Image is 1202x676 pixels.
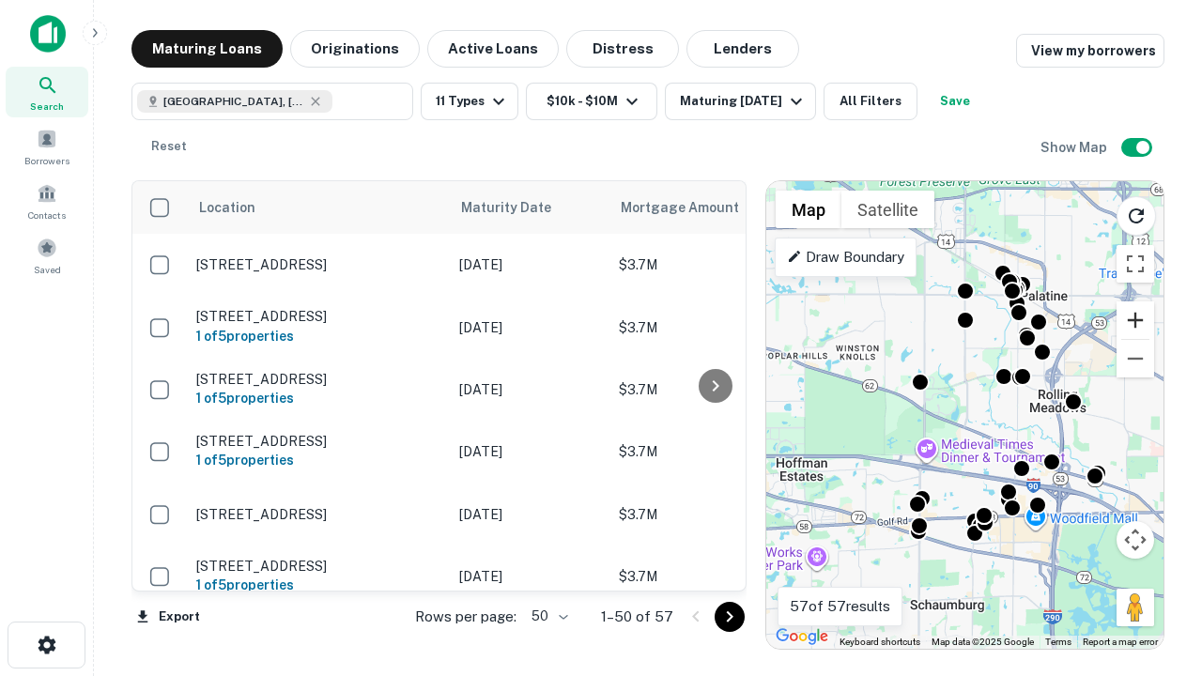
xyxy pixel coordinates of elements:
[771,624,833,649] img: Google
[1016,34,1164,68] a: View my borrowers
[6,121,88,172] a: Borrowers
[1040,137,1110,158] h6: Show Map
[619,441,807,462] p: $3.7M
[6,67,88,117] a: Search
[526,83,657,120] button: $10k - $10M
[24,153,69,168] span: Borrowers
[1117,245,1154,283] button: Toggle fullscreen view
[459,379,600,400] p: [DATE]
[196,371,440,388] p: [STREET_ADDRESS]
[196,308,440,325] p: [STREET_ADDRESS]
[459,254,600,275] p: [DATE]
[6,176,88,226] a: Contacts
[1045,637,1071,647] a: Terms (opens in new tab)
[198,196,255,219] span: Location
[524,603,571,630] div: 50
[421,83,518,120] button: 11 Types
[196,575,440,595] h6: 1 of 5 properties
[840,636,920,649] button: Keyboard shortcuts
[459,566,600,587] p: [DATE]
[621,196,763,219] span: Mortgage Amount
[790,595,890,618] p: 57 of 57 results
[932,637,1034,647] span: Map data ©2025 Google
[34,262,61,277] span: Saved
[450,181,609,234] th: Maturity Date
[619,504,807,525] p: $3.7M
[771,624,833,649] a: Open this area in Google Maps (opens a new window)
[459,317,600,338] p: [DATE]
[196,326,440,346] h6: 1 of 5 properties
[196,256,440,273] p: [STREET_ADDRESS]
[415,606,516,628] p: Rows per page:
[766,181,1163,649] div: 0 0
[619,379,807,400] p: $3.7M
[427,30,559,68] button: Active Loans
[30,15,66,53] img: capitalize-icon.png
[665,83,816,120] button: Maturing [DATE]
[1108,466,1202,556] iframe: Chat Widget
[619,317,807,338] p: $3.7M
[461,196,576,219] span: Maturity Date
[139,128,199,165] button: Reset
[196,558,440,575] p: [STREET_ADDRESS]
[187,181,450,234] th: Location
[459,441,600,462] p: [DATE]
[290,30,420,68] button: Originations
[196,388,440,408] h6: 1 of 5 properties
[1083,637,1158,647] a: Report a map error
[131,603,205,631] button: Export
[6,230,88,281] a: Saved
[925,83,985,120] button: Save your search to get updates of matches that match your search criteria.
[28,207,66,223] span: Contacts
[715,602,745,632] button: Go to next page
[619,566,807,587] p: $3.7M
[566,30,679,68] button: Distress
[619,254,807,275] p: $3.7M
[131,30,283,68] button: Maturing Loans
[787,246,904,269] p: Draw Boundary
[1117,589,1154,626] button: Drag Pegman onto the map to open Street View
[1117,196,1156,236] button: Reload search area
[163,93,304,110] span: [GEOGRAPHIC_DATA], [GEOGRAPHIC_DATA]
[196,433,440,450] p: [STREET_ADDRESS]
[686,30,799,68] button: Lenders
[824,83,917,120] button: All Filters
[459,504,600,525] p: [DATE]
[30,99,64,114] span: Search
[601,606,673,628] p: 1–50 of 57
[841,191,934,228] button: Show satellite imagery
[1117,340,1154,377] button: Zoom out
[196,506,440,523] p: [STREET_ADDRESS]
[680,90,808,113] div: Maturing [DATE]
[609,181,816,234] th: Mortgage Amount
[1117,301,1154,339] button: Zoom in
[196,450,440,470] h6: 1 of 5 properties
[776,191,841,228] button: Show street map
